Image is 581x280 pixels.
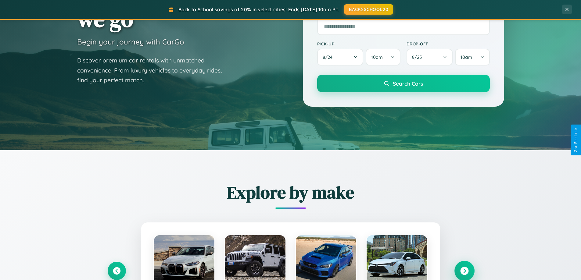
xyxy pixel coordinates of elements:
h3: Begin your journey with CarGo [77,37,184,46]
span: Search Cars [393,80,423,87]
button: 10am [455,49,490,66]
label: Drop-off [407,41,490,46]
button: BACK2SCHOOL20 [344,4,393,15]
button: Search Cars [317,75,490,92]
span: 10am [371,54,383,60]
span: Back to School savings of 20% in select cities! Ends [DATE] 10am PT. [178,6,339,12]
button: 10am [366,49,400,66]
button: 8/24 [317,49,364,66]
span: 8 / 24 [323,54,335,60]
span: 8 / 25 [412,54,425,60]
span: 10am [461,54,472,60]
p: Discover premium car rentals with unmatched convenience. From luxury vehicles to everyday rides, ... [77,55,230,85]
div: Give Feedback [574,128,578,152]
label: Pick-up [317,41,400,46]
h2: Explore by make [108,181,474,204]
button: 8/25 [407,49,453,66]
